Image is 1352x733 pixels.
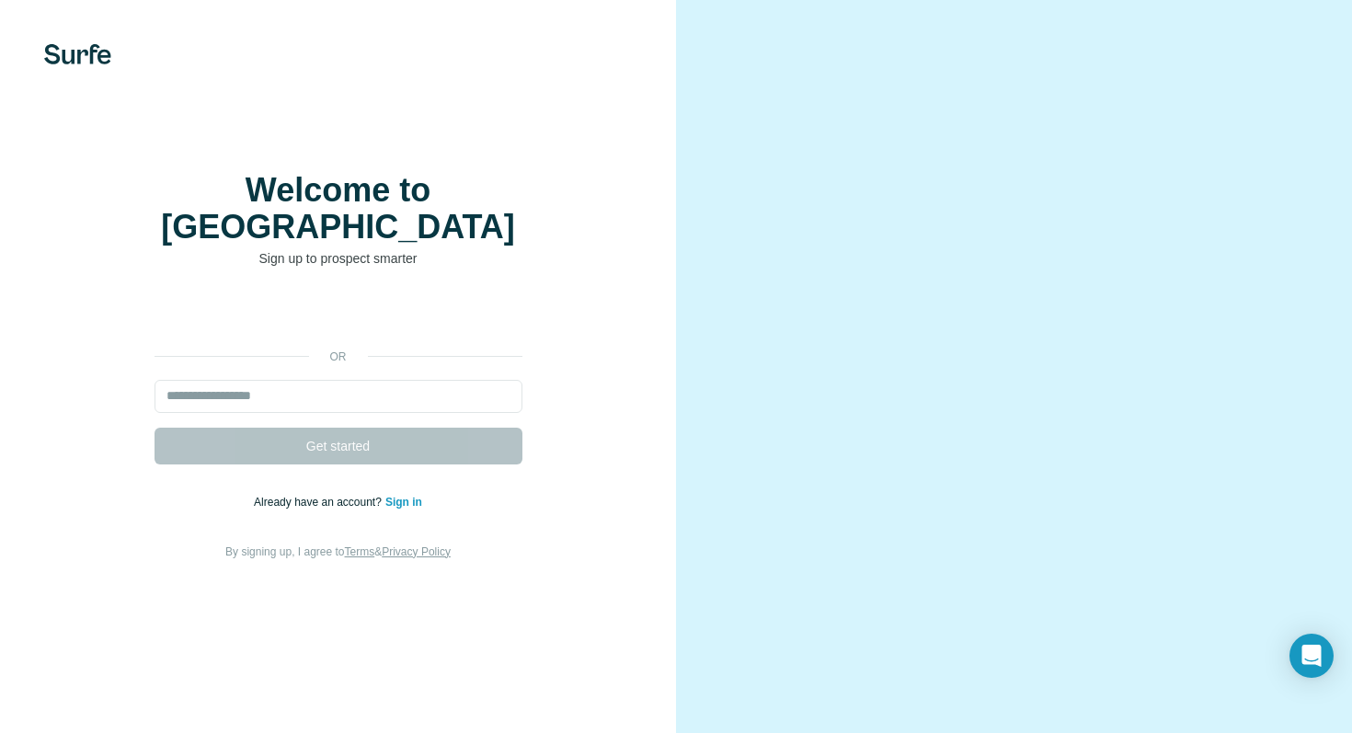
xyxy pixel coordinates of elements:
[254,496,385,509] span: Already have an account?
[385,496,422,509] a: Sign in
[155,249,522,268] p: Sign up to prospect smarter
[155,172,522,246] h1: Welcome to [GEOGRAPHIC_DATA]
[345,545,375,558] a: Terms
[145,295,532,336] iframe: Sign in with Google Button
[309,349,368,365] p: or
[382,545,451,558] a: Privacy Policy
[1289,634,1334,678] div: Open Intercom Messenger
[225,545,451,558] span: By signing up, I agree to &
[44,44,111,64] img: Surfe's logo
